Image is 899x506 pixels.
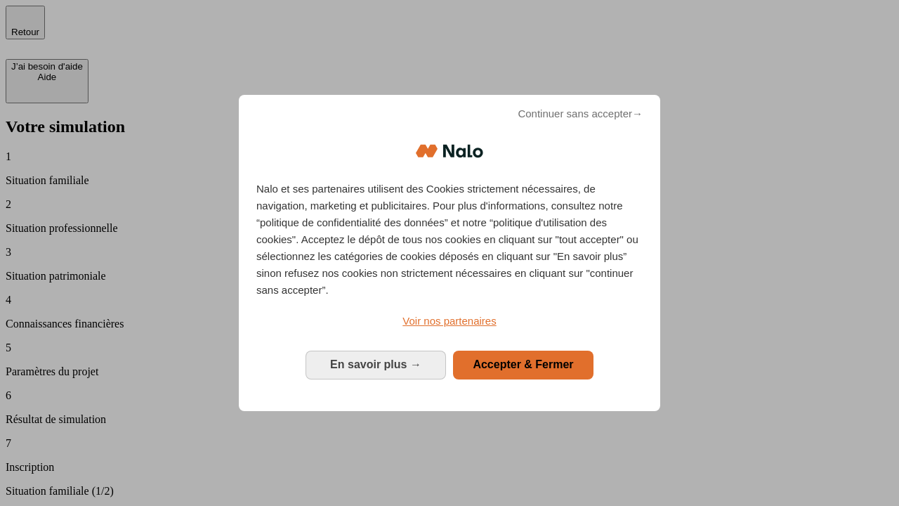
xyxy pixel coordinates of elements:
[453,351,593,379] button: Accepter & Fermer: Accepter notre traitement des données et fermer
[473,358,573,370] span: Accepter & Fermer
[402,315,496,327] span: Voir nos partenaires
[239,95,660,410] div: Bienvenue chez Nalo Gestion du consentement
[330,358,421,370] span: En savoir plus →
[518,105,643,122] span: Continuer sans accepter→
[256,313,643,330] a: Voir nos partenaires
[256,181,643,299] p: Nalo et ses partenaires utilisent des Cookies strictement nécessaires, de navigation, marketing e...
[416,130,483,172] img: Logo
[306,351,446,379] button: En savoir plus: Configurer vos consentements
